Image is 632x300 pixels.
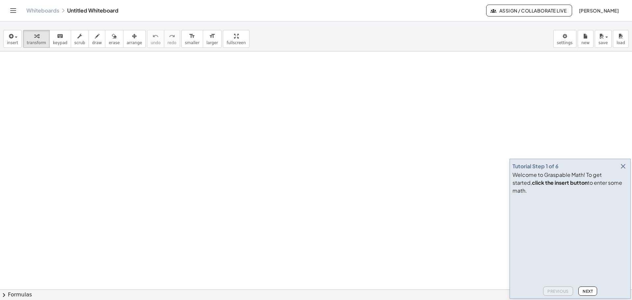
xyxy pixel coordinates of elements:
button: load [613,30,629,48]
i: undo [152,32,159,40]
span: scrub [74,41,85,45]
button: fullscreen [223,30,249,48]
span: keypad [53,41,67,45]
span: smaller [185,41,199,45]
b: click the insert button [532,179,588,186]
div: Welcome to Graspable Math! To get started, to enter some math. [513,171,628,195]
span: load [617,41,625,45]
button: insert [3,30,22,48]
span: transform [27,41,46,45]
button: erase [105,30,123,48]
span: fullscreen [226,41,246,45]
button: format_sizelarger [203,30,222,48]
span: arrange [127,41,142,45]
button: new [578,30,593,48]
span: settings [557,41,573,45]
span: [PERSON_NAME] [579,8,619,14]
span: insert [7,41,18,45]
button: Assign / Collaborate Live [486,5,572,16]
div: Tutorial Step 1 of 6 [513,162,559,170]
button: format_sizesmaller [181,30,203,48]
i: redo [169,32,175,40]
button: settings [553,30,576,48]
span: draw [92,41,102,45]
button: undoundo [147,30,164,48]
button: Toggle navigation [8,5,18,16]
span: erase [109,41,119,45]
i: format_size [209,32,215,40]
span: undo [151,41,161,45]
button: scrub [71,30,89,48]
button: [PERSON_NAME] [573,5,624,16]
a: Whiteboards [26,7,59,14]
button: arrange [123,30,146,48]
span: redo [168,41,176,45]
button: redoredo [164,30,180,48]
button: save [595,30,612,48]
span: Next [583,289,593,294]
button: transform [23,30,50,48]
span: new [581,41,590,45]
span: Assign / Collaborate Live [492,8,566,14]
button: draw [89,30,106,48]
button: keyboardkeypad [49,30,71,48]
i: keyboard [57,32,63,40]
span: larger [206,41,218,45]
button: Next [578,286,597,296]
i: format_size [189,32,195,40]
span: save [598,41,608,45]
